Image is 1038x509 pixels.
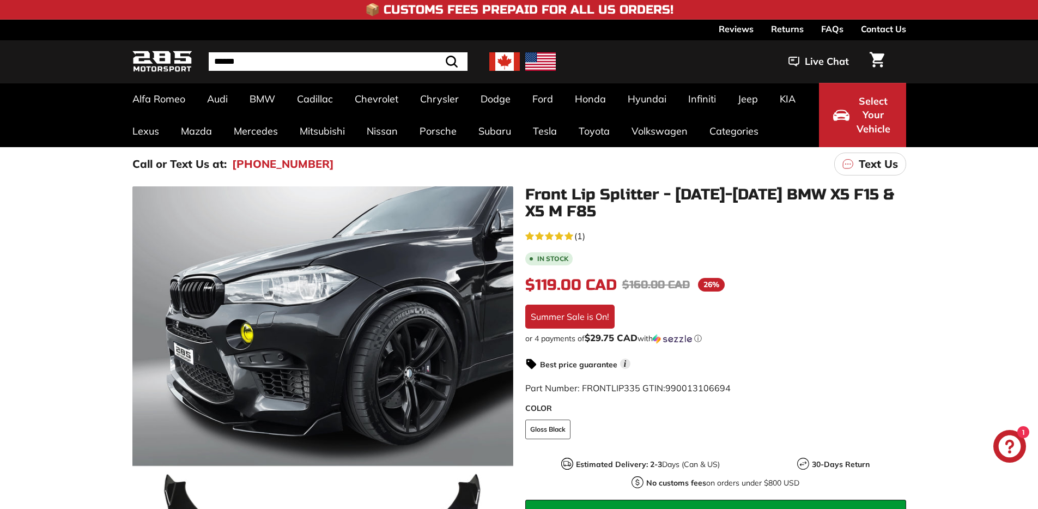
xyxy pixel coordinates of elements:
[769,83,806,115] a: KIA
[564,83,617,115] a: Honda
[470,83,521,115] a: Dodge
[223,115,289,147] a: Mercedes
[585,332,638,343] span: $29.75 CAD
[409,115,468,147] a: Porsche
[132,49,192,75] img: Logo_285_Motorsport_areodynamics_components
[646,478,706,488] strong: No customs fees
[665,383,731,393] span: 990013106694
[286,83,344,115] a: Cadillac
[365,3,673,16] h4: 📦 Customs Fees Prepaid for All US Orders!
[289,115,356,147] a: Mitsubishi
[646,477,799,489] p: on orders under $800 USD
[699,115,769,147] a: Categories
[356,115,409,147] a: Nissan
[990,430,1029,465] inbox-online-store-chat: Shopify online store chat
[537,256,568,262] b: In stock
[525,276,617,294] span: $119.00 CAD
[525,403,906,414] label: COLOR
[834,153,906,175] a: Text Us
[653,334,692,344] img: Sezzle
[576,459,662,469] strong: Estimated Delivery: 2-3
[409,83,470,115] a: Chrysler
[209,52,468,71] input: Search
[170,115,223,147] a: Mazda
[540,360,617,369] strong: Best price guarantee
[239,83,286,115] a: BMW
[521,83,564,115] a: Ford
[525,305,615,329] div: Summer Sale is On!
[727,83,769,115] a: Jeep
[525,228,906,243] a: 5.0 rating (1 votes)
[861,20,906,38] a: Contact Us
[122,115,170,147] a: Lexus
[859,156,898,172] p: Text Us
[574,229,585,243] span: (1)
[812,459,870,469] strong: 30-Days Return
[621,115,699,147] a: Volkswagen
[576,459,720,470] p: Days (Can & US)
[622,278,690,292] span: $160.00 CAD
[525,333,906,344] div: or 4 payments of with
[525,333,906,344] div: or 4 payments of$29.75 CADwithSezzle Click to learn more about Sezzle
[819,83,906,147] button: Select Your Vehicle
[468,115,522,147] a: Subaru
[344,83,409,115] a: Chevrolet
[719,20,754,38] a: Reviews
[525,383,731,393] span: Part Number: FRONTLIP335 GTIN:
[821,20,843,38] a: FAQs
[698,278,725,292] span: 26%
[196,83,239,115] a: Audi
[617,83,677,115] a: Hyundai
[568,115,621,147] a: Toyota
[132,156,227,172] p: Call or Text Us at:
[805,54,849,69] span: Live Chat
[774,48,863,75] button: Live Chat
[122,83,196,115] a: Alfa Romeo
[855,94,892,136] span: Select Your Vehicle
[232,156,334,172] a: [PHONE_NUMBER]
[620,359,630,369] span: i
[677,83,727,115] a: Infiniti
[771,20,804,38] a: Returns
[863,43,891,80] a: Cart
[525,186,906,220] h1: Front Lip Splitter - [DATE]-[DATE] BMW X5 F15 & X5 M F85
[522,115,568,147] a: Tesla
